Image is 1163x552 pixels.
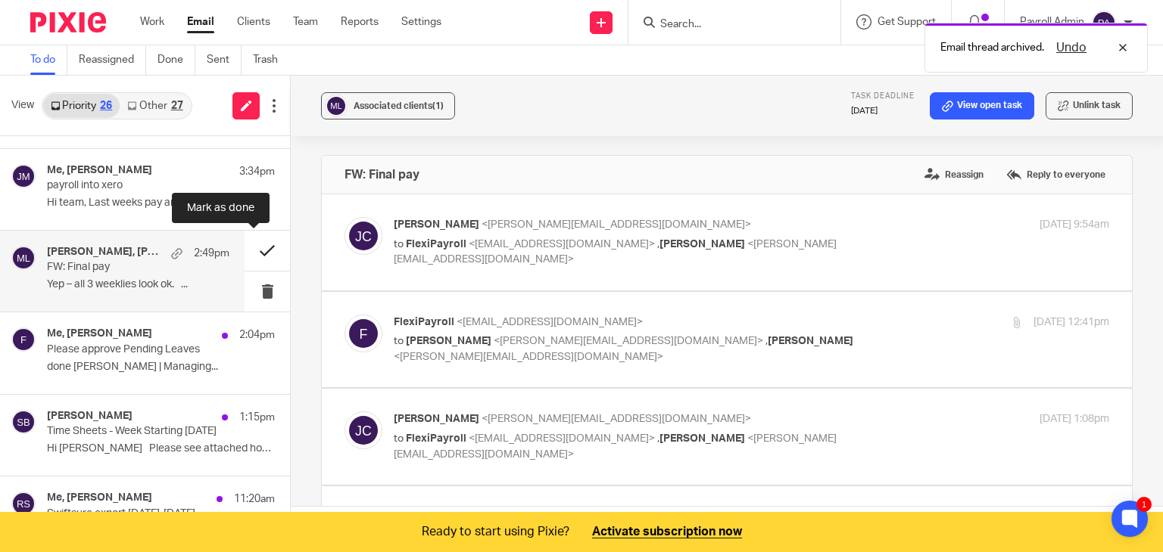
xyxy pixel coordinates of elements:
[237,14,270,29] a: Clients
[30,45,67,75] a: To do
[47,278,229,291] p: Yep – all 3 weeklies look ok. ...
[11,492,36,516] img: svg%3E
[1040,411,1109,427] p: [DATE] 1:08pm
[11,327,36,352] img: svg%3E
[940,40,1044,55] p: Email thread archived.
[47,261,193,274] p: FW: Final pay
[47,179,229,192] p: payroll into xero
[47,327,152,340] h4: Me, [PERSON_NAME]
[239,327,275,343] p: 2:04pm
[851,92,915,100] span: Task deadline
[187,14,214,29] a: Email
[293,14,318,29] a: Team
[47,197,275,209] p: Hi team, Last weeks pay and ird didnt go to...
[345,315,382,352] img: svg%3E
[768,336,853,346] span: [PERSON_NAME]
[482,414,751,424] span: <[PERSON_NAME][EMAIL_ADDRESS][DOMAIN_NAME]>
[171,101,183,111] div: 27
[659,433,745,444] span: [PERSON_NAME]
[345,217,382,255] img: svg%3E
[47,507,229,520] p: Swiftsure export [DATE]-[DATE]
[234,492,275,507] p: 11:20am
[394,336,404,346] span: to
[100,101,112,111] div: 26
[394,219,479,230] span: [PERSON_NAME]
[325,95,348,117] img: svg%3E
[1092,11,1116,35] img: svg%3E
[157,45,195,75] a: Done
[1136,497,1152,512] div: 1
[47,343,229,356] p: Please approve Pending Leaves
[207,45,242,75] a: Sent
[120,94,190,118] a: Other27
[345,411,382,449] img: svg%3E
[354,101,444,110] span: Associated clients
[457,317,643,327] span: <[EMAIL_ADDRESS][DOMAIN_NAME]>
[469,433,655,444] span: <[EMAIL_ADDRESS][DOMAIN_NAME]>
[321,92,455,119] button: Associated clients(1)
[11,410,36,434] img: svg%3E
[394,352,663,362] span: <[PERSON_NAME][EMAIL_ADDRESS][DOMAIN_NAME]>
[482,219,751,230] span: <[PERSON_NAME][EMAIL_ADDRESS][DOMAIN_NAME]>
[394,433,404,444] span: to
[469,239,655,250] span: <[EMAIL_ADDRESS][DOMAIN_NAME]>
[394,414,479,424] span: [PERSON_NAME]
[851,105,915,117] p: [DATE]
[253,45,289,75] a: Trash
[659,239,745,250] span: [PERSON_NAME]
[345,167,419,182] h4: FW: Final pay
[43,94,120,118] a: Priority26
[921,163,987,186] label: Reassign
[11,246,36,270] img: svg%3E
[140,14,164,29] a: Work
[47,492,152,504] h4: Me, [PERSON_NAME]
[1034,315,1109,330] p: [DATE] 12:41pm
[1046,92,1133,119] button: Unlink task
[47,164,152,177] h4: Me, [PERSON_NAME]
[194,246,229,261] p: 2:49pm
[401,14,441,29] a: Settings
[79,45,146,75] a: Reassigned
[47,246,164,259] h4: [PERSON_NAME], [PERSON_NAME], Me
[11,98,34,113] span: View
[1052,39,1091,57] button: Undo
[341,14,379,29] a: Reports
[657,433,659,444] span: ,
[765,336,768,346] span: ,
[432,101,444,110] span: (1)
[47,425,229,438] p: Time Sheets - Week Starting [DATE]
[1040,217,1109,233] p: [DATE] 9:54am
[494,336,763,346] span: <[PERSON_NAME][EMAIL_ADDRESS][DOMAIN_NAME]>
[239,164,275,179] p: 3:34pm
[47,442,275,455] p: Hi [PERSON_NAME] Please see attached hours...
[30,12,106,33] img: Pixie
[394,317,454,327] span: FlexiPayroll
[394,433,837,460] span: <[PERSON_NAME][EMAIL_ADDRESS][DOMAIN_NAME]>
[11,164,36,188] img: svg%3E
[47,410,133,423] h4: [PERSON_NAME]
[239,410,275,425] p: 1:15pm
[406,239,466,250] span: FlexiPayroll
[930,92,1034,119] a: View open task
[1002,163,1109,186] label: Reply to everyone
[47,361,275,374] p: done [PERSON_NAME] | Managing...
[406,336,491,346] span: [PERSON_NAME]
[406,433,466,444] span: FlexiPayroll
[657,239,659,250] span: ,
[394,239,404,250] span: to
